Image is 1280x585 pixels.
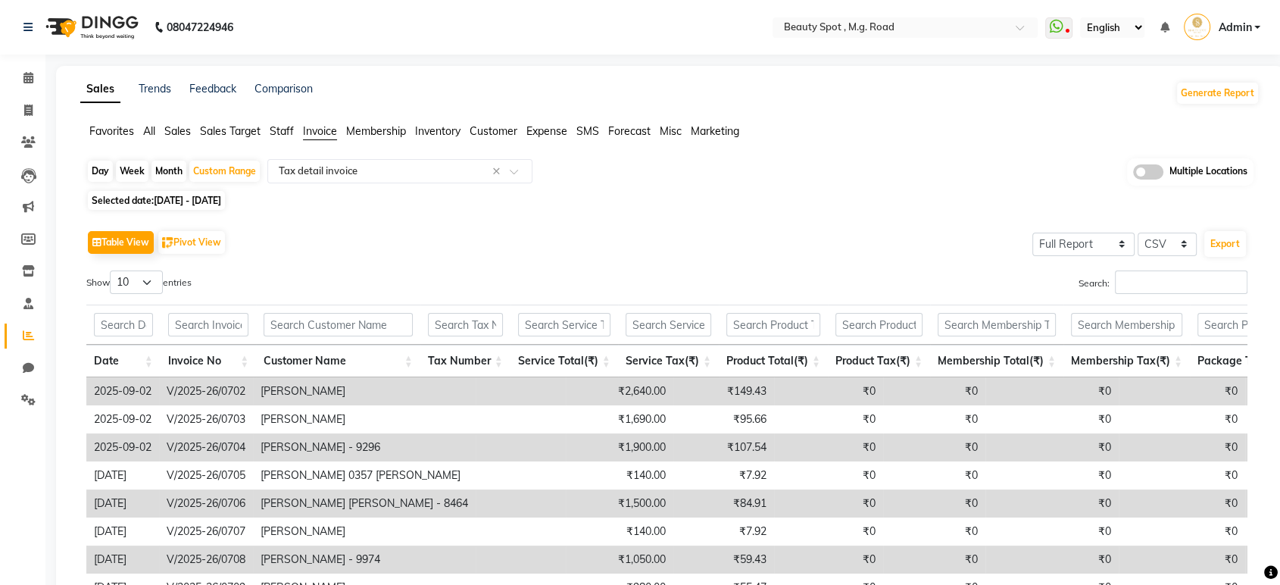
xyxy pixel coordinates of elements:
[159,461,253,490] td: V/2025-26/0705
[518,313,610,336] input: Search Service Total(₹)
[86,345,161,377] th: Date: activate to sort column ascending
[883,546,985,574] td: ₹0
[938,313,1056,336] input: Search Membership Total(₹)
[566,518,673,546] td: ₹140.00
[161,345,257,377] th: Invoice No: activate to sort column ascending
[883,433,985,461] td: ₹0
[167,6,233,48] b: 08047224946
[86,461,159,490] td: [DATE]
[1204,231,1246,257] button: Export
[86,405,159,433] td: 2025-09-02
[88,231,154,254] button: Table View
[158,231,225,254] button: Pivot View
[270,124,294,138] span: Staff
[162,237,173,249] img: pivot.png
[253,461,476,490] td: [PERSON_NAME] 0357 [PERSON_NAME]
[415,124,460,138] span: Inventory
[774,490,883,518] td: ₹0
[673,461,774,490] td: ₹7.92
[159,546,253,574] td: V/2025-26/0708
[566,405,673,433] td: ₹1,690.00
[673,518,774,546] td: ₹7.92
[253,546,476,574] td: [PERSON_NAME] - 9974
[660,124,682,138] span: Misc
[774,546,883,574] td: ₹0
[86,518,159,546] td: [DATE]
[691,124,739,138] span: Marketing
[470,124,517,138] span: Customer
[86,271,192,294] label: Show entries
[253,405,476,433] td: [PERSON_NAME]
[618,345,719,377] th: Service Tax(₹): activate to sort column ascending
[189,161,260,182] div: Custom Range
[200,124,261,138] span: Sales Target
[883,518,985,546] td: ₹0
[1169,164,1247,180] span: Multiple Locations
[774,405,883,433] td: ₹0
[253,433,476,461] td: [PERSON_NAME] - 9296
[566,433,673,461] td: ₹1,900.00
[80,76,120,103] a: Sales
[39,6,142,48] img: logo
[1119,490,1245,518] td: ₹0
[985,518,1119,546] td: ₹0
[303,124,337,138] span: Invoice
[673,377,774,405] td: ₹149.43
[673,433,774,461] td: ₹107.54
[673,490,774,518] td: ₹84.91
[1071,313,1182,336] input: Search Membership Tax(₹)
[883,405,985,433] td: ₹0
[1115,271,1247,294] input: Search:
[526,124,567,138] span: Expense
[254,82,313,95] a: Comparison
[164,124,191,138] span: Sales
[159,490,253,518] td: V/2025-26/0706
[719,345,828,377] th: Product Total(₹): activate to sort column ascending
[985,433,1119,461] td: ₹0
[89,124,134,138] span: Favorites
[774,518,883,546] td: ₹0
[566,461,673,490] td: ₹140.00
[726,313,820,336] input: Search Product Total(₹)
[1177,83,1258,104] button: Generate Report
[492,164,505,180] span: Clear all
[1063,345,1190,377] th: Membership Tax(₹): activate to sort column ascending
[1119,518,1245,546] td: ₹0
[264,313,412,336] input: Search Customer Name
[139,82,171,95] a: Trends
[159,377,253,405] td: V/2025-26/0702
[1119,405,1245,433] td: ₹0
[256,345,420,377] th: Customer Name: activate to sort column ascending
[985,546,1119,574] td: ₹0
[930,345,1063,377] th: Membership Total(₹): activate to sort column ascending
[566,546,673,574] td: ₹1,050.00
[828,345,930,377] th: Product Tax(₹): activate to sort column ascending
[985,405,1119,433] td: ₹0
[576,124,599,138] span: SMS
[566,377,673,405] td: ₹2,640.00
[253,490,476,518] td: [PERSON_NAME] [PERSON_NAME] - 8464
[116,161,148,182] div: Week
[428,313,503,336] input: Search Tax Number
[1119,546,1245,574] td: ₹0
[774,377,883,405] td: ₹0
[189,82,236,95] a: Feedback
[985,461,1119,490] td: ₹0
[151,161,186,182] div: Month
[883,461,985,490] td: ₹0
[1184,14,1210,40] img: Admin
[566,490,673,518] td: ₹1,500.00
[420,345,510,377] th: Tax Number: activate to sort column ascending
[883,490,985,518] td: ₹0
[86,546,159,574] td: [DATE]
[143,124,155,138] span: All
[1079,271,1247,294] label: Search:
[86,377,159,405] td: 2025-09-02
[253,377,476,405] td: [PERSON_NAME]
[626,313,711,336] input: Search Service Tax(₹)
[673,405,774,433] td: ₹95.66
[346,124,406,138] span: Membership
[774,433,883,461] td: ₹0
[774,461,883,490] td: ₹0
[985,377,1119,405] td: ₹0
